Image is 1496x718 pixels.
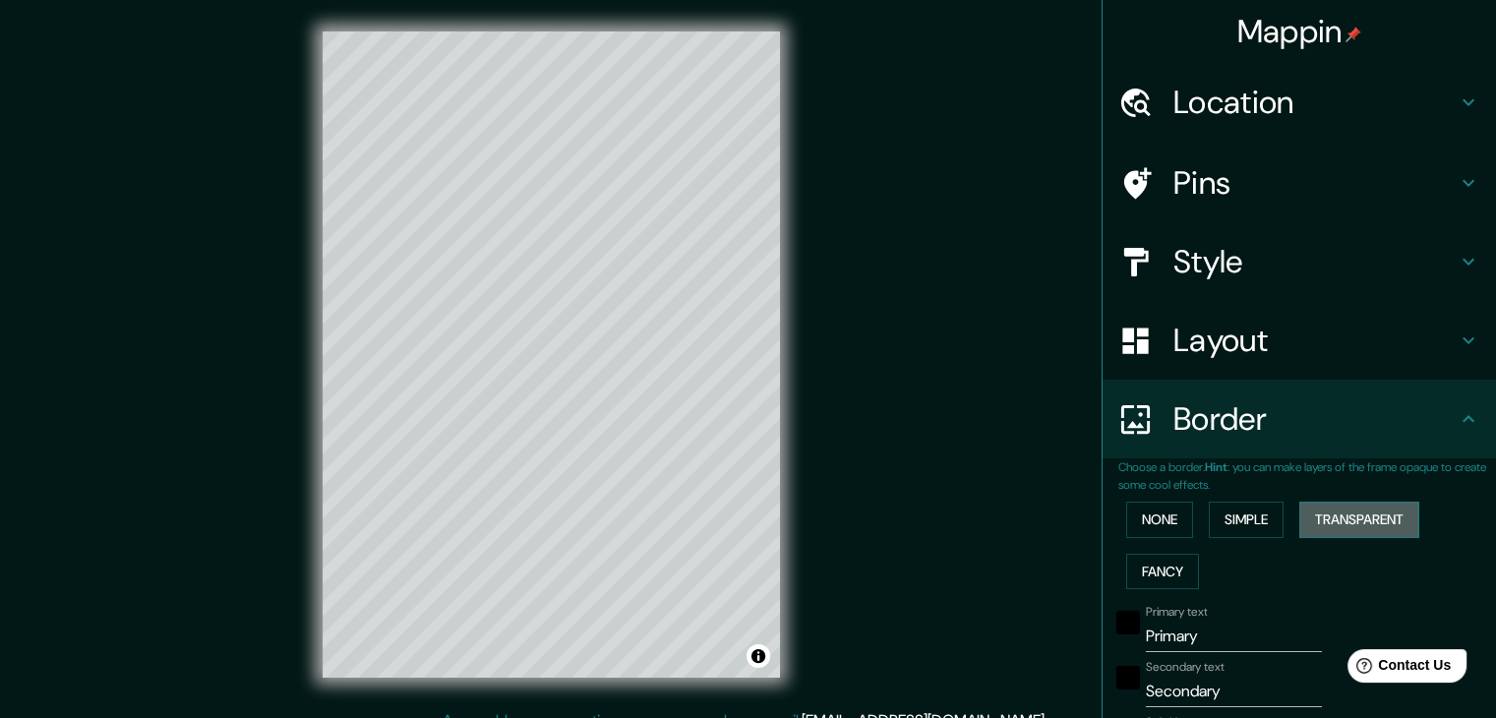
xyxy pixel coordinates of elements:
h4: Border [1173,399,1457,439]
img: pin-icon.png [1346,27,1361,42]
iframe: Help widget launcher [1321,641,1474,696]
button: Simple [1209,502,1284,538]
p: Choose a border. : you can make layers of the frame opaque to create some cool effects. [1118,458,1496,494]
button: Fancy [1126,554,1199,590]
button: None [1126,502,1193,538]
button: Transparent [1299,502,1419,538]
b: Hint [1205,459,1227,475]
div: Border [1103,380,1496,458]
button: black [1116,666,1140,689]
div: Location [1103,63,1496,142]
h4: Location [1173,83,1457,122]
button: Toggle attribution [747,644,770,668]
div: Style [1103,222,1496,301]
div: Pins [1103,144,1496,222]
h4: Mappin [1237,12,1362,51]
label: Secondary text [1146,659,1225,676]
div: Layout [1103,301,1496,380]
h4: Style [1173,242,1457,281]
h4: Pins [1173,163,1457,203]
label: Primary text [1146,604,1207,621]
h4: Layout [1173,321,1457,360]
button: black [1116,611,1140,634]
